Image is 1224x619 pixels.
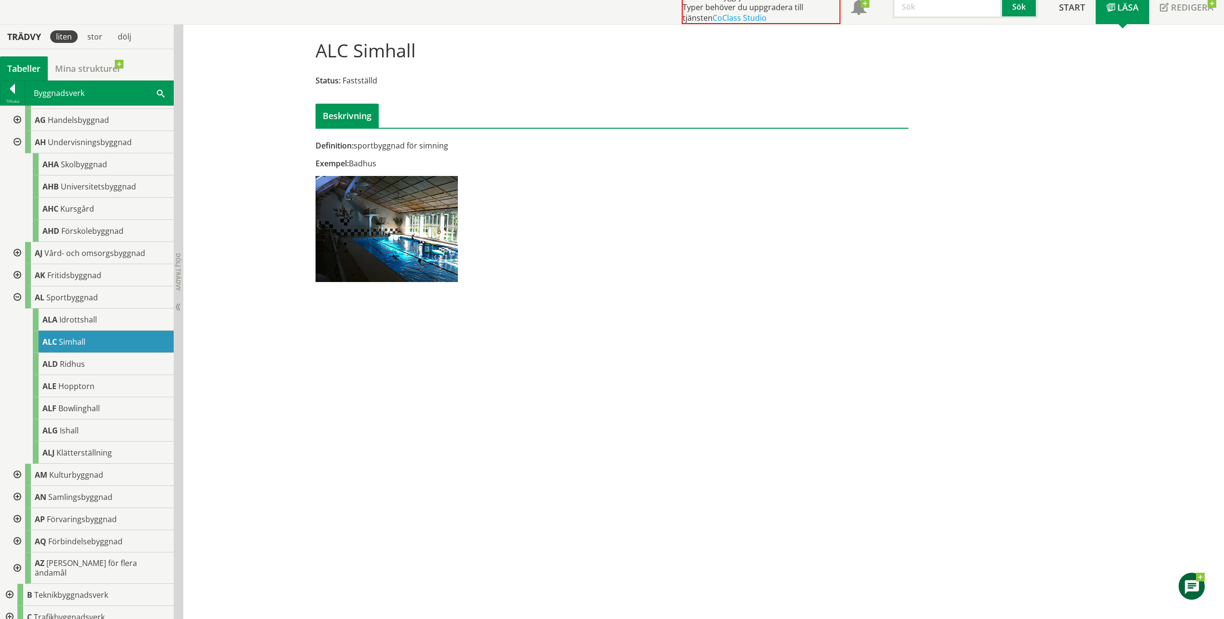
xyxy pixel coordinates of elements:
[34,590,108,600] span: Teknikbyggnadsverk
[47,270,101,281] span: Fritidsbyggnad
[15,153,174,175] div: Gå till informationssidan för CoClass Studio
[112,30,137,43] div: dölj
[157,88,165,98] span: Sök i tabellen
[8,552,174,584] div: Gå till informationssidan för CoClass Studio
[15,419,174,442] div: Gå till informationssidan för CoClass Studio
[60,425,79,436] span: Ishall
[49,470,103,480] span: Kulturbyggnad
[316,104,379,128] div: Beskrivning
[42,203,58,214] span: AHC
[35,137,46,148] span: AH
[713,13,767,23] a: CoClass Studio
[0,97,25,105] div: Tillbaka
[56,447,112,458] span: Klätterställning
[15,175,174,198] div: Gå till informationssidan för CoClass Studio
[35,292,44,303] span: AL
[2,31,46,42] div: Trädvy
[59,314,97,325] span: Idrottshall
[8,264,174,286] div: Gå till informationssidan för CoClass Studio
[8,286,174,464] div: Gå till informationssidan för CoClass Studio
[15,442,174,464] div: Gå till informationssidan för CoClass Studio
[42,425,58,436] span: ALG
[61,159,107,170] span: Skolbyggnad
[15,198,174,220] div: Gå till informationssidan för CoClass Studio
[35,514,45,525] span: AP
[35,558,137,578] span: [PERSON_NAME] för flera ändamål
[42,314,57,325] span: ALA
[8,486,174,508] div: Gå till informationssidan för CoClass Studio
[1117,1,1139,13] span: Läsa
[1171,1,1213,13] span: Redigera
[48,115,109,125] span: Handelsbyggnad
[42,381,56,391] span: ALE
[35,248,42,258] span: AJ
[15,397,174,419] div: Gå till informationssidan för CoClass Studio
[316,158,706,169] div: Badhus
[58,381,95,391] span: Hopptorn
[48,492,112,502] span: Samlingsbyggnad
[8,109,174,131] div: Gå till informationssidan för CoClass Studio
[8,530,174,552] div: Gå till informationssidan för CoClass Studio
[15,375,174,397] div: Gå till informationssidan för CoClass Studio
[48,536,123,547] span: Förbindelsebyggnad
[42,403,56,414] span: ALF
[46,292,98,303] span: Sportbyggnad
[35,492,46,502] span: AN
[61,181,136,192] span: Universitetsbyggnad
[174,253,182,291] span: Dölj trädvy
[8,131,174,242] div: Gå till informationssidan för CoClass Studio
[42,359,58,369] span: ALD
[35,470,47,480] span: AM
[15,353,174,375] div: Gå till informationssidan för CoClass Studio
[1059,1,1085,13] span: Start
[42,226,59,236] span: AHD
[15,331,174,353] div: Gå till informationssidan för CoClass Studio
[316,40,416,61] h1: ALC Simhall
[25,81,173,105] div: Byggnadsverk
[316,140,354,151] span: Definition:
[27,590,32,600] span: B
[316,176,458,282] img: alc-simhall.jpg
[15,220,174,242] div: Gå till informationssidan för CoClass Studio
[42,181,59,192] span: AHB
[58,403,100,414] span: Bowlinghall
[82,30,108,43] div: stor
[60,203,94,214] span: Kursgård
[8,464,174,486] div: Gå till informationssidan för CoClass Studio
[59,336,85,347] span: Simhall
[42,336,57,347] span: ALC
[8,508,174,530] div: Gå till informationssidan för CoClass Studio
[42,159,59,170] span: AHA
[47,514,117,525] span: Förvaringsbyggnad
[35,536,46,547] span: AQ
[316,140,706,151] div: sportbyggnad för simning
[316,158,349,169] span: Exempel:
[851,0,866,16] span: Notifikationer
[35,270,45,281] span: AK
[8,242,174,264] div: Gå till informationssidan för CoClass Studio
[44,248,145,258] span: Vård- och omsorgsbyggnad
[48,137,132,148] span: Undervisningsbyggnad
[60,359,85,369] span: Ridhus
[343,75,377,86] span: Fastställd
[48,56,128,81] a: Mina strukturer
[42,447,55,458] span: ALJ
[50,30,78,43] div: liten
[61,226,124,236] span: Förskolebyggnad
[35,558,44,568] span: AZ
[316,75,341,86] span: Status:
[35,115,46,125] span: AG
[15,309,174,331] div: Gå till informationssidan för CoClass Studio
